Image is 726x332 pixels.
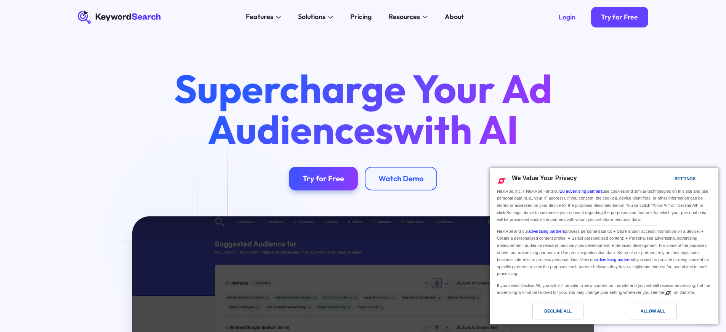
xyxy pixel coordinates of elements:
a: Login [548,7,586,27]
div: NextRoll, Inc. ("NextRoll") and our use cookies and similar technologies on this site and use per... [495,187,713,224]
div: Resources [389,12,420,22]
a: 20 advertising partners [560,189,603,193]
div: NextRoll and our process personal data to: ● Store and/or access information on a device; ● Creat... [495,226,713,278]
a: Pricing [345,10,377,24]
a: Try for Free [591,7,649,27]
a: Allow All [604,303,714,323]
a: Decline All [494,303,604,323]
div: If you select Decline All, you will still be able to view content on this site and you will still... [495,280,713,297]
div: Try for Free [601,13,638,21]
a: Try for Free [289,167,358,191]
div: Pricing [350,12,372,22]
div: Features [246,12,273,22]
div: Login [559,13,575,21]
div: Allow All [641,307,665,315]
div: Settings [675,174,696,183]
div: Try for Free [303,174,344,183]
h1: Supercharge Your Ad Audiences [158,68,568,149]
div: Watch Demo [378,174,423,183]
a: Settings [661,172,680,187]
a: About [440,10,469,24]
div: Solutions [298,12,325,22]
span: We Value Your Privacy [512,175,577,181]
div: About [445,12,464,22]
div: Decline All [544,307,572,315]
a: advertising partners [528,229,565,234]
a: advertising partners [596,257,633,262]
span: with AI [393,105,518,154]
